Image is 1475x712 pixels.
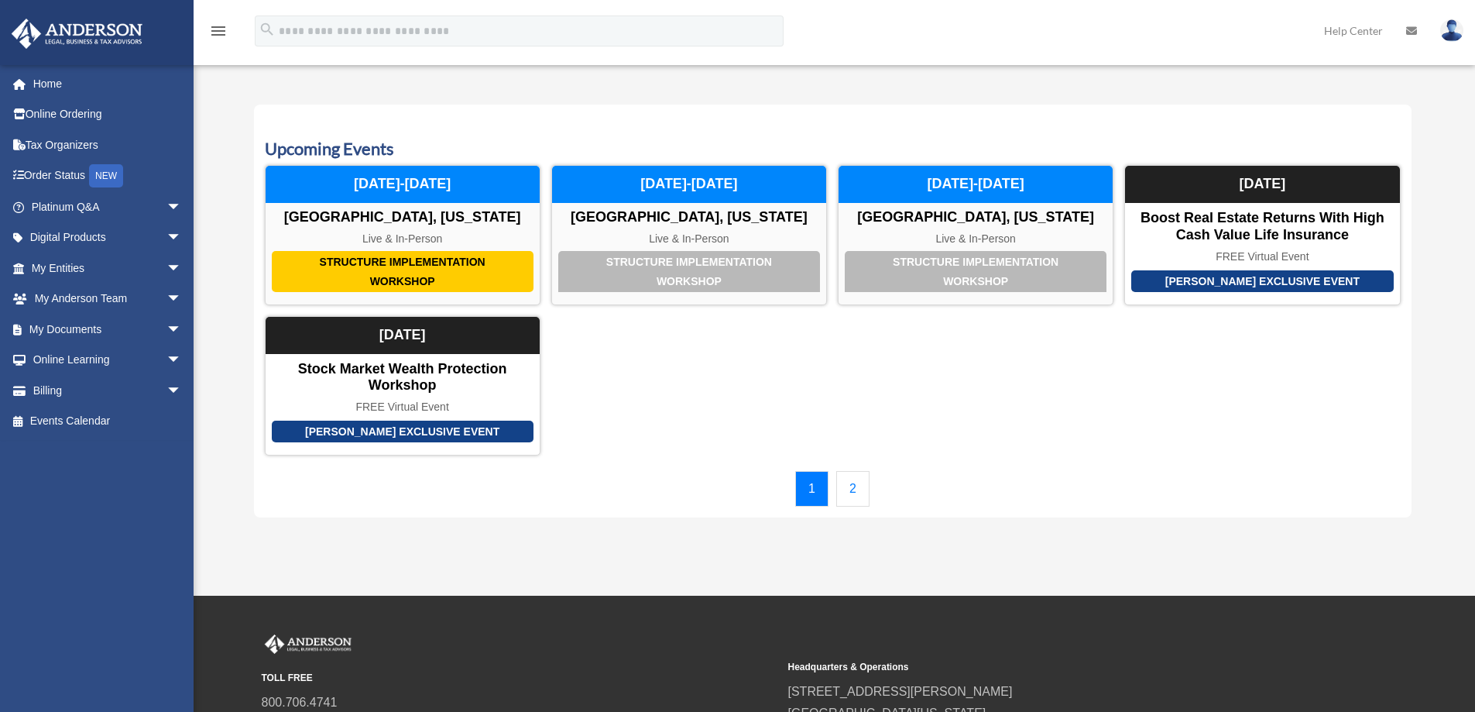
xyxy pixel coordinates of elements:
[11,314,205,345] a: My Documentsarrow_drop_down
[262,635,355,655] img: Anderson Advisors Platinum Portal
[1125,210,1399,243] div: Boost Real Estate Returns with High Cash Value Life Insurance
[272,251,533,292] div: Structure Implementation Workshop
[209,22,228,40] i: menu
[11,345,205,376] a: Online Learningarrow_drop_down
[259,21,276,38] i: search
[166,345,197,377] span: arrow_drop_down
[1440,19,1463,42] img: User Pic
[839,232,1113,246] div: Live & In-Person
[552,232,826,246] div: Live & In-Person
[1124,165,1400,305] a: [PERSON_NAME] Exclusive Event Boost Real Estate Returns with High Cash Value Life Insurance FREE ...
[839,209,1113,226] div: [GEOGRAPHIC_DATA], [US_STATE]
[266,317,540,354] div: [DATE]
[839,166,1113,203] div: [DATE]-[DATE]
[166,191,197,223] span: arrow_drop_down
[272,421,533,443] div: [PERSON_NAME] Exclusive Event
[795,471,828,507] a: 1
[266,166,540,203] div: [DATE]-[DATE]
[262,696,338,709] a: 800.706.4741
[1131,270,1393,293] div: [PERSON_NAME] Exclusive Event
[11,160,205,192] a: Order StatusNEW
[552,209,826,226] div: [GEOGRAPHIC_DATA], [US_STATE]
[11,222,205,253] a: Digital Productsarrow_drop_down
[266,232,540,246] div: Live & In-Person
[11,284,205,315] a: My Anderson Teamarrow_drop_down
[558,251,820,292] div: Structure Implementation Workshop
[838,165,1113,305] a: Structure Implementation Workshop [GEOGRAPHIC_DATA], [US_STATE] Live & In-Person [DATE]-[DATE]
[11,129,205,160] a: Tax Organizers
[11,253,205,284] a: My Entitiesarrow_drop_down
[166,253,197,284] span: arrow_drop_down
[788,659,1304,676] small: Headquarters & Operations
[166,314,197,346] span: arrow_drop_down
[1125,250,1399,263] div: FREE Virtual Event
[11,191,205,222] a: Platinum Q&Aarrow_drop_down
[7,19,147,49] img: Anderson Advisors Platinum Portal
[89,164,123,187] div: NEW
[265,137,1401,161] h3: Upcoming Events
[551,165,827,305] a: Structure Implementation Workshop [GEOGRAPHIC_DATA], [US_STATE] Live & In-Person [DATE]-[DATE]
[845,251,1106,292] div: Structure Implementation Workshop
[11,99,205,130] a: Online Ordering
[11,68,205,99] a: Home
[262,670,777,686] small: TOLL FREE
[11,406,197,437] a: Events Calendar
[166,284,197,315] span: arrow_drop_down
[209,27,228,40] a: menu
[1125,166,1399,203] div: [DATE]
[11,375,205,406] a: Billingarrow_drop_down
[266,209,540,226] div: [GEOGRAPHIC_DATA], [US_STATE]
[266,401,540,414] div: FREE Virtual Event
[166,375,197,407] span: arrow_drop_down
[166,222,197,254] span: arrow_drop_down
[266,361,540,394] div: Stock Market Wealth Protection Workshop
[265,165,540,305] a: Structure Implementation Workshop [GEOGRAPHIC_DATA], [US_STATE] Live & In-Person [DATE]-[DATE]
[788,685,1013,698] a: [STREET_ADDRESS][PERSON_NAME]
[265,316,540,456] a: [PERSON_NAME] Exclusive Event Stock Market Wealth Protection Workshop FREE Virtual Event [DATE]
[836,471,870,507] a: 2
[552,166,826,203] div: [DATE]-[DATE]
